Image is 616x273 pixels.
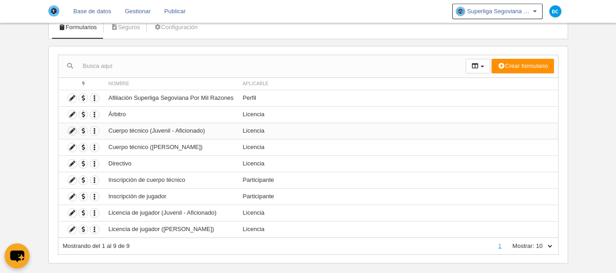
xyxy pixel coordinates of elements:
td: Directivo [104,155,238,172]
td: Licencia [238,205,558,221]
td: Árbitro [104,106,238,123]
span: Aplicable [243,81,269,86]
span: Mostrando del 1 al 9 de 9 [63,242,130,249]
td: Cuerpo técnico (Juvenil - Aficionado) [104,123,238,139]
td: Licencia [238,106,558,123]
img: Superliga Segoviana Por Mil Razones [48,5,59,16]
td: Afiliación Superliga Segoviana Por Mil Razones [104,90,238,106]
td: Licencia de jugador ([PERSON_NAME]) [104,221,238,237]
img: OavcNxVbaZnD.30x30.jpg [456,7,465,16]
button: Crear formulario [492,59,554,73]
span: Superliga Segoviana Por Mil Razones [467,7,531,16]
td: Cuerpo técnico ([PERSON_NAME]) [104,139,238,155]
td: Licencia [238,221,558,237]
img: c2l6ZT0zMHgzMCZmcz05JnRleHQ9REMmYmc9MDM5YmU1.png [549,5,561,17]
td: Inscripción de jugador [104,188,238,205]
td: Licencia de jugador (Juvenil - Aficionado) [104,205,238,221]
a: Seguros [105,21,145,34]
input: Busca aquí [58,59,466,73]
td: Inscripción de cuerpo técnico [104,172,238,188]
td: Participante [238,188,558,205]
td: Licencia [238,155,558,172]
td: Perfil [238,90,558,106]
button: chat-button [5,243,30,268]
span: Nombre [109,81,129,86]
label: Mostrar: [503,242,534,250]
a: Superliga Segoviana Por Mil Razones [452,4,543,19]
a: Configuración [149,21,202,34]
a: Formularios [53,21,102,34]
td: Participante [238,172,558,188]
a: 1 [497,242,503,249]
td: Licencia [238,139,558,155]
td: Licencia [238,123,558,139]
